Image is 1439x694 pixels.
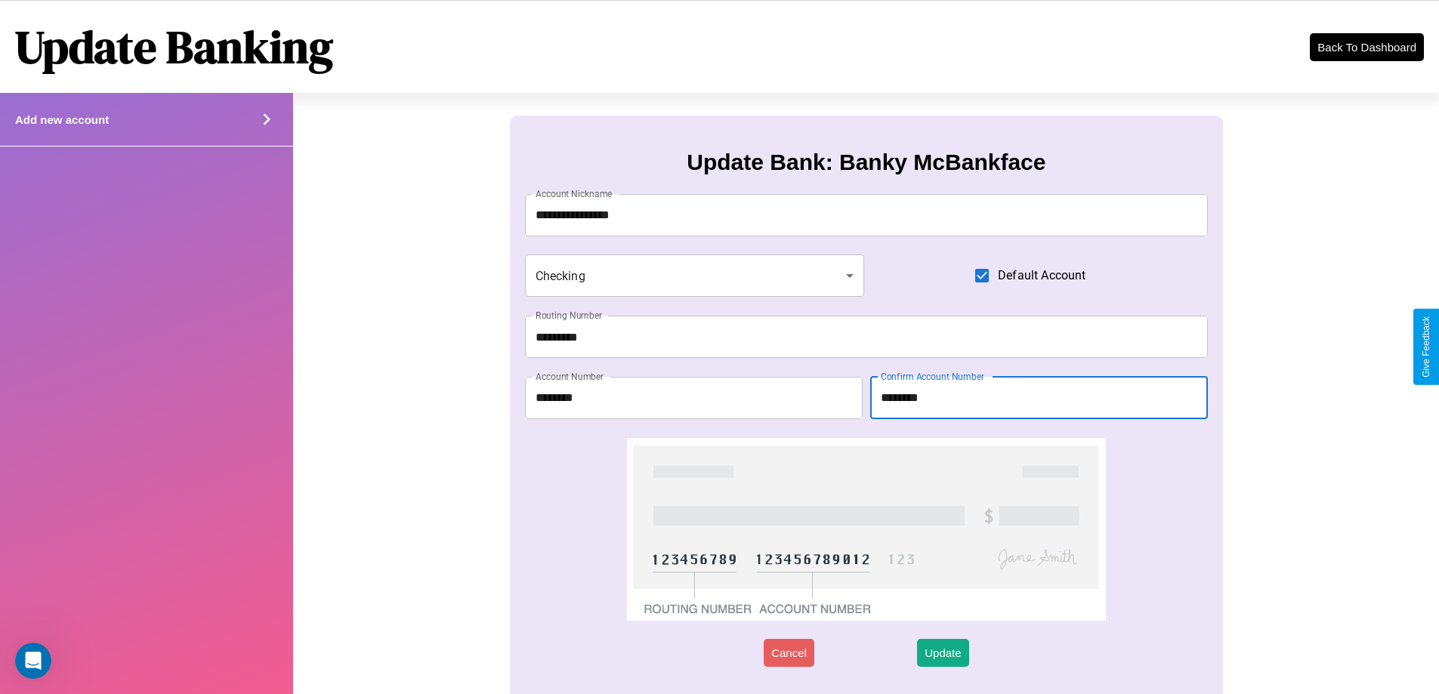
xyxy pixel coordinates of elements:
label: Routing Number [536,309,602,322]
iframe: Intercom live chat [15,643,51,679]
label: Account Nickname [536,187,613,200]
h4: Add new account [15,113,109,126]
img: check [627,438,1105,621]
button: Cancel [764,639,814,667]
h3: Update Bank: Banky McBankface [687,150,1045,175]
h1: Update Banking [15,16,333,78]
button: Update [917,639,968,667]
label: Confirm Account Number [881,370,984,383]
span: Default Account [998,267,1085,285]
button: Back To Dashboard [1310,33,1424,61]
label: Account Number [536,370,604,383]
div: Checking [525,254,865,297]
div: Give Feedback [1421,316,1431,378]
